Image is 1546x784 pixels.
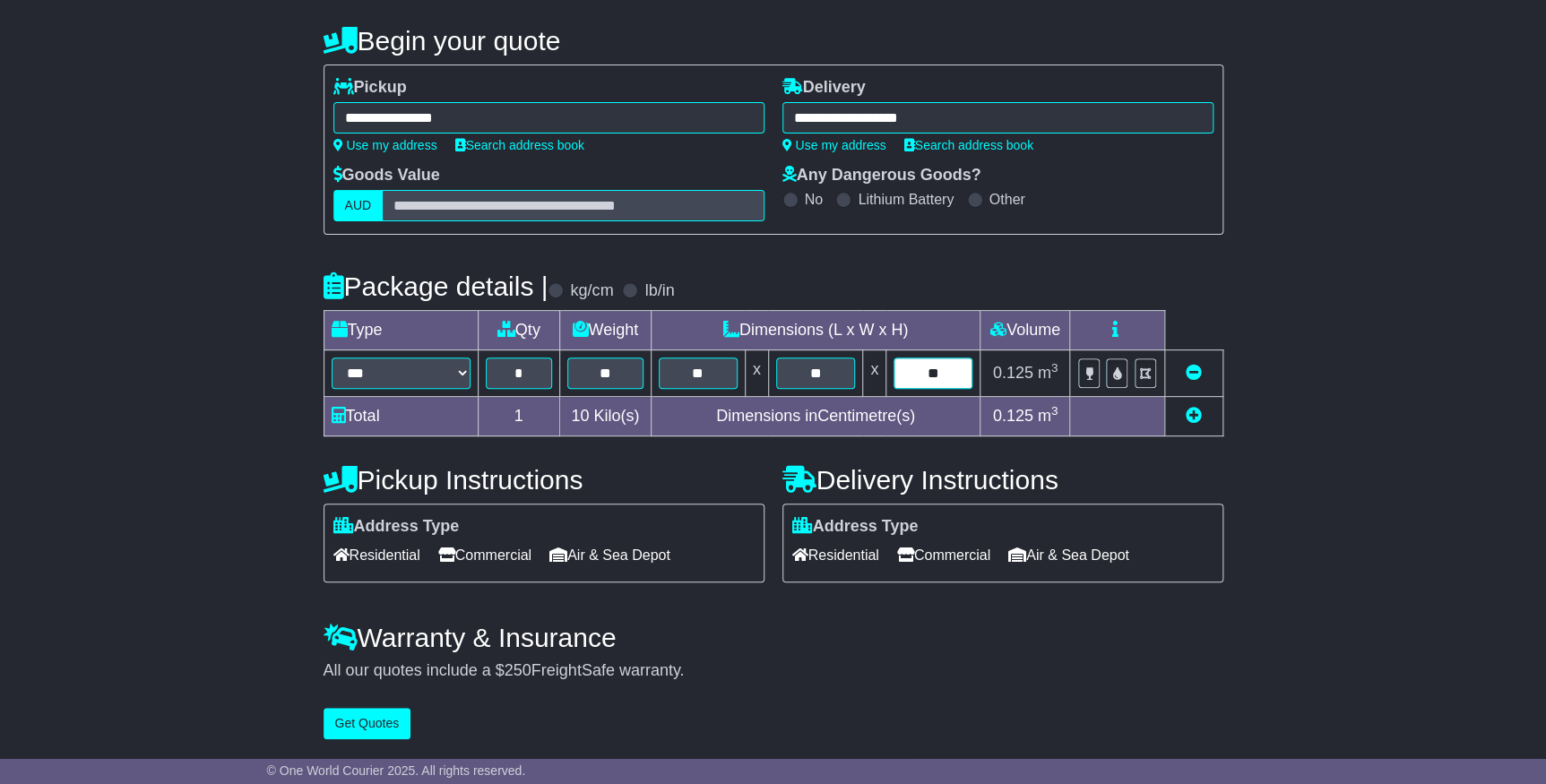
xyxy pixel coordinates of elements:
span: 0.125 [993,407,1033,425]
td: Volume [980,311,1070,350]
label: Pickup [333,78,407,98]
td: 1 [478,397,559,436]
label: AUD [333,190,384,221]
a: Search address book [455,138,584,152]
td: Qty [478,311,559,350]
span: m [1038,364,1058,382]
span: Air & Sea Depot [549,541,670,569]
label: Delivery [782,78,866,98]
span: 250 [505,661,531,679]
label: Lithium Battery [858,191,954,208]
label: lb/in [644,281,674,301]
span: Residential [792,541,879,569]
td: x [863,350,886,397]
h4: Pickup Instructions [324,465,764,495]
span: © One World Courier 2025. All rights reserved. [267,763,526,778]
span: 0.125 [993,364,1033,382]
h4: Begin your quote [324,26,1223,56]
label: Address Type [333,517,460,537]
span: Residential [333,541,420,569]
span: Commercial [438,541,531,569]
td: Dimensions in Centimetre(s) [651,397,980,436]
label: Address Type [792,517,919,537]
label: Goods Value [333,166,440,185]
div: All our quotes include a $ FreightSafe warranty. [324,661,1223,681]
td: Kilo(s) [559,397,651,436]
td: Total [324,397,478,436]
label: Any Dangerous Goods? [782,166,981,185]
a: Search address book [904,138,1033,152]
span: m [1038,407,1058,425]
a: Use my address [782,138,886,152]
a: Remove this item [1186,364,1202,382]
h4: Warranty & Insurance [324,623,1223,652]
a: Use my address [333,138,437,152]
td: Weight [559,311,651,350]
label: No [805,191,823,208]
span: Air & Sea Depot [1008,541,1129,569]
span: Commercial [897,541,990,569]
h4: Delivery Instructions [782,465,1223,495]
span: 10 [571,407,589,425]
label: Other [989,191,1025,208]
sup: 3 [1051,404,1058,418]
button: Get Quotes [324,708,411,739]
td: Dimensions (L x W x H) [651,311,980,350]
label: kg/cm [570,281,613,301]
td: Type [324,311,478,350]
td: x [745,350,768,397]
sup: 3 [1051,361,1058,375]
h4: Package details | [324,271,548,301]
a: Add new item [1186,407,1202,425]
